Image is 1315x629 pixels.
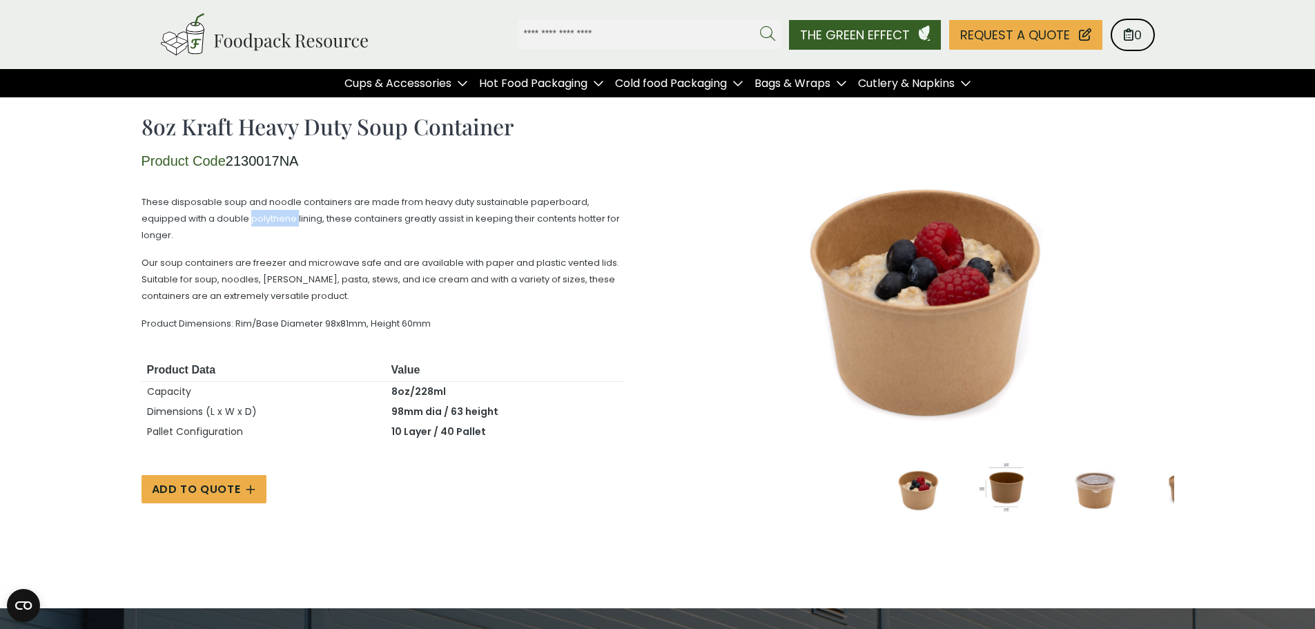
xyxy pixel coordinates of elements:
[142,359,386,382] th: Product Data
[152,483,241,496] span: Add to Quote
[789,20,941,50] a: The Green Effect
[161,13,368,55] img: Foodpack Resource
[142,153,226,168] span: Product Code
[615,75,743,91] a: Cold food Packaging
[1141,458,1231,516] img: Kraft-8oz-with-Cardboard-Lid-300x193.jpg
[800,26,910,43] span: The Green Effect
[949,20,1102,50] a: Request a Quote
[142,151,625,171] p: 2130017NA
[142,195,620,242] span: These disposable soup and noodle containers are made from heavy duty sustainable paperboard, equi...
[1111,19,1155,51] a: 0
[142,422,386,442] td: Pallet Configuration
[391,385,446,398] strong: 8oz/228ml
[754,75,847,91] a: Bags & Wraps
[386,359,625,382] th: Value
[391,425,486,438] strong: 10 Layer / 40 Pallet
[962,458,1051,518] img: Kraft_container8oz-scaled-1-300x200.jpg
[142,113,625,139] h1: 8oz Kraft Heavy Duty Soup Container
[142,256,619,302] span: Our soup containers are freezer and microwave safe and are available with paper and plastic vente...
[858,75,971,91] a: Cutlery & Napkins
[142,382,386,403] td: Capacity
[344,75,468,91] a: Cups & Accessories
[1051,458,1141,518] img: Kraft-8oz-with-Plastic-Lid-300x200.jpg
[872,458,962,518] img: Kraft-8oz-with-Porridge-300x200.jpg
[960,26,1070,43] span: Request a Quote
[7,589,40,622] button: Open CMP widget
[391,405,498,418] strong: 98mm dia / 63 height
[1134,26,1142,44] span: 0
[142,402,386,422] td: Dimensions (L x W x D)
[142,317,431,330] span: Product Dimensions: Rim/Base Diameter 98x81mm, Height 60mm
[479,75,604,91] a: Hot Food Packaging
[142,475,266,503] button: Add to Quote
